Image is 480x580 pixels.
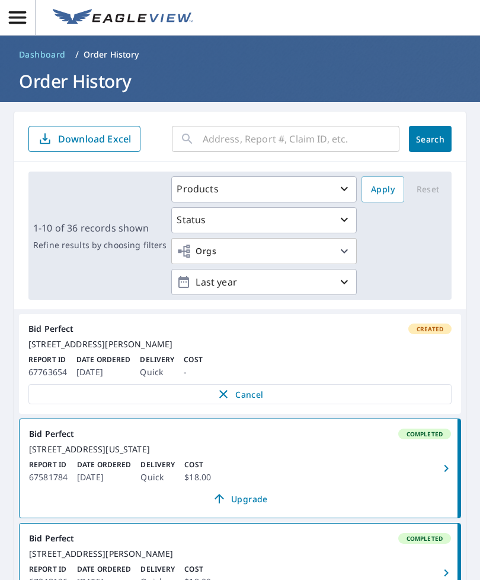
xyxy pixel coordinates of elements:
p: Cost [184,564,211,575]
span: Completed [399,534,450,543]
button: Download Excel [28,126,140,152]
button: Last year [171,269,357,295]
button: Cancel [28,384,452,404]
p: - [184,365,202,379]
p: Delivery [140,564,175,575]
p: Products [177,182,218,196]
p: Cost [184,459,211,470]
h1: Order History [14,69,466,93]
span: Created [409,325,450,333]
div: Bid Perfect [28,324,452,334]
nav: breadcrumb [14,45,466,64]
p: Date Ordered [77,564,131,575]
p: Download Excel [58,132,131,145]
p: Report ID [29,459,68,470]
span: Upgrade [36,492,444,506]
p: Report ID [29,564,68,575]
p: 1-10 of 36 records shown [33,221,167,235]
button: Orgs [171,238,357,264]
div: Bid Perfect [29,533,451,544]
img: EV Logo [53,9,193,27]
a: Dashboard [14,45,71,64]
p: 67763654 [28,365,67,379]
button: Status [171,207,357,233]
p: Order History [84,49,139,61]
button: Products [171,176,357,202]
p: Report ID [28,354,67,365]
p: Quick [140,470,175,484]
p: 67581784 [29,470,68,484]
div: [STREET_ADDRESS][PERSON_NAME] [29,549,451,559]
li: / [75,47,79,62]
p: $18.00 [184,470,211,484]
span: Dashboard [19,49,66,61]
input: Address, Report #, Claim ID, etc. [203,122,399,156]
p: Refine results by choosing filters [33,240,167,251]
span: Completed [399,430,450,438]
p: Delivery [140,459,175,470]
p: Date Ordered [77,459,131,470]
a: Bid PerfectCompleted[STREET_ADDRESS][US_STATE]Report ID67581784Date Ordered[DATE]DeliveryQuickCos... [20,419,460,518]
p: [DATE] [76,365,130,379]
p: Status [177,213,206,227]
p: Cost [184,354,202,365]
a: Bid PerfectCreated[STREET_ADDRESS][PERSON_NAME]Report ID67763654Date Ordered[DATE]DeliveryQuickCo... [19,314,461,414]
div: [STREET_ADDRESS][US_STATE] [29,444,451,455]
button: Apply [361,176,404,202]
a: EV Logo [46,2,200,34]
a: Upgrade [29,489,451,508]
button: Search [409,126,452,152]
p: Date Ordered [76,354,130,365]
p: Last year [191,272,337,293]
div: [STREET_ADDRESS][PERSON_NAME] [28,339,452,350]
p: [DATE] [77,470,131,484]
span: Orgs [177,244,216,259]
span: Apply [371,182,395,197]
p: Quick [140,365,174,379]
span: Cancel [41,387,439,401]
div: Bid Perfect [29,429,451,439]
span: Search [418,134,442,145]
p: Delivery [140,354,174,365]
